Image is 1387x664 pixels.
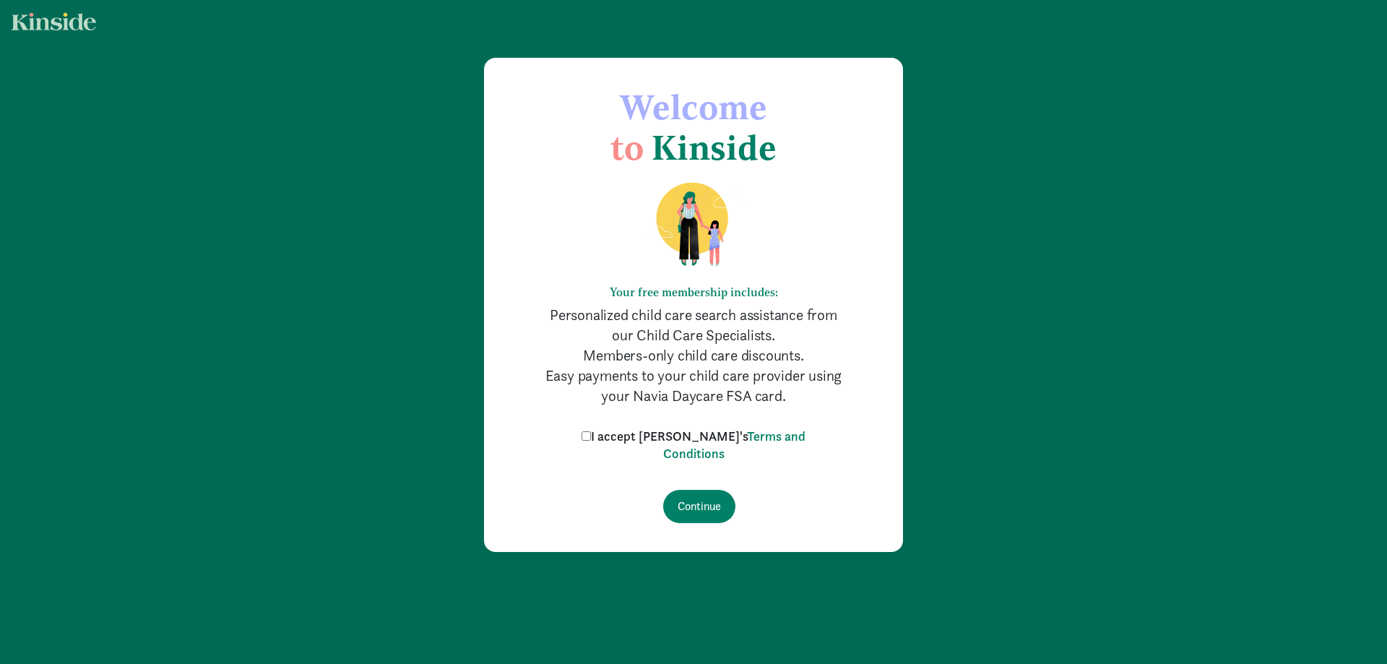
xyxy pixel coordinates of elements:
[663,490,735,523] input: Continue
[652,126,777,168] span: Kinside
[12,12,96,30] img: light.svg
[542,305,845,345] p: Personalized child care search assistance from our Child Care Specialists.
[610,126,644,168] span: to
[542,345,845,366] p: Members-only child care discounts.
[582,431,591,441] input: I accept [PERSON_NAME]'sTerms and Conditions
[578,428,809,462] label: I accept [PERSON_NAME]'s
[542,285,845,299] h6: Your free membership includes:
[542,366,845,406] p: Easy payments to your child care provider using your Navia Daycare FSA card.
[620,86,767,128] span: Welcome
[663,428,806,462] a: Terms and Conditions
[639,181,749,268] img: illustration-mom-daughter.png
